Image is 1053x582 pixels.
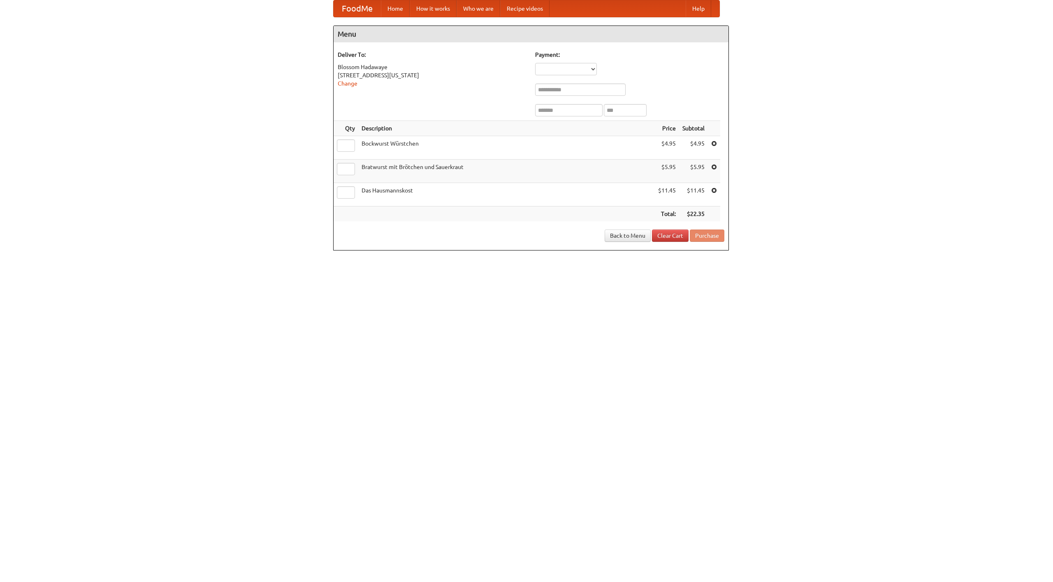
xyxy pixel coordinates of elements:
[679,160,708,183] td: $5.95
[655,121,679,136] th: Price
[334,26,728,42] h4: Menu
[679,183,708,206] td: $11.45
[690,230,724,242] button: Purchase
[338,71,527,79] div: [STREET_ADDRESS][US_STATE]
[655,160,679,183] td: $5.95
[410,0,457,17] a: How it works
[535,51,724,59] h5: Payment:
[358,183,655,206] td: Das Hausmannskost
[358,121,655,136] th: Description
[338,80,357,87] a: Change
[358,160,655,183] td: Bratwurst mit Brötchen und Sauerkraut
[655,136,679,160] td: $4.95
[679,136,708,160] td: $4.95
[334,0,381,17] a: FoodMe
[686,0,711,17] a: Help
[334,121,358,136] th: Qty
[655,183,679,206] td: $11.45
[457,0,500,17] a: Who we are
[381,0,410,17] a: Home
[679,206,708,222] th: $22.35
[338,63,527,71] div: Blossom Hadawaye
[500,0,550,17] a: Recipe videos
[338,51,527,59] h5: Deliver To:
[605,230,651,242] a: Back to Menu
[655,206,679,222] th: Total:
[679,121,708,136] th: Subtotal
[358,136,655,160] td: Bockwurst Würstchen
[652,230,689,242] a: Clear Cart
